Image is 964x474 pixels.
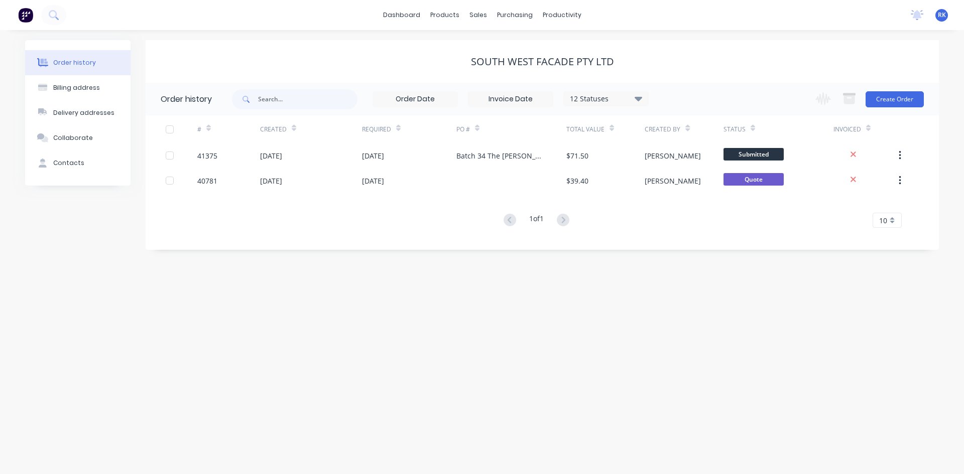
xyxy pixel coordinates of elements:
[197,115,260,143] div: #
[362,176,384,186] div: [DATE]
[468,92,553,107] input: Invoice Date
[464,8,492,23] div: sales
[456,125,470,134] div: PO #
[724,115,833,143] div: Status
[566,150,588,161] div: $71.50
[378,8,425,23] a: dashboard
[258,89,357,109] input: Search...
[645,125,680,134] div: Created By
[564,93,648,104] div: 12 Statuses
[645,176,701,186] div: [PERSON_NAME]
[362,150,384,161] div: [DATE]
[566,176,588,186] div: $39.40
[833,125,861,134] div: Invoiced
[645,150,701,161] div: [PERSON_NAME]
[456,115,566,143] div: PO #
[25,150,131,176] button: Contacts
[53,133,93,142] div: Collaborate
[260,115,362,143] div: Created
[25,100,131,125] button: Delivery addresses
[833,115,896,143] div: Invoiced
[529,213,544,228] div: 1 of 1
[25,75,131,100] button: Billing address
[53,108,114,117] div: Delivery addresses
[260,125,287,134] div: Created
[197,176,217,186] div: 40781
[456,150,546,161] div: Batch 34 The [PERSON_NAME]
[260,150,282,161] div: [DATE]
[53,83,100,92] div: Billing address
[362,115,456,143] div: Required
[161,93,212,105] div: Order history
[25,125,131,150] button: Collaborate
[471,56,614,68] div: South West Facade Pty Ltd
[566,125,605,134] div: Total Value
[724,148,784,161] span: Submitted
[25,50,131,75] button: Order history
[538,8,586,23] div: productivity
[53,159,84,168] div: Contacts
[724,125,746,134] div: Status
[879,215,887,226] span: 10
[197,150,217,161] div: 41375
[866,91,924,107] button: Create Order
[373,92,457,107] input: Order Date
[566,115,645,143] div: Total Value
[492,8,538,23] div: purchasing
[53,58,96,67] div: Order history
[260,176,282,186] div: [DATE]
[724,173,784,186] span: Quote
[645,115,723,143] div: Created By
[425,8,464,23] div: products
[18,8,33,23] img: Factory
[197,125,201,134] div: #
[938,11,946,20] span: RK
[362,125,391,134] div: Required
